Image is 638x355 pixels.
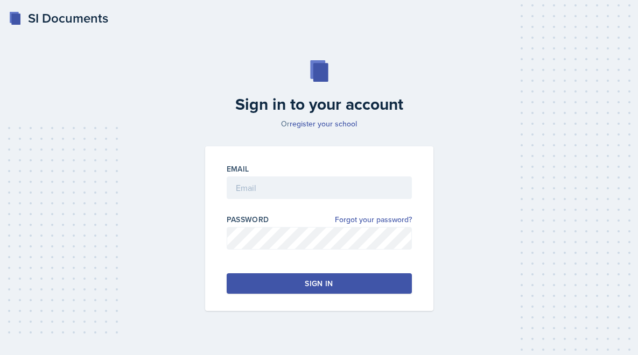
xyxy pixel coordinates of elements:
[199,95,440,114] h2: Sign in to your account
[227,164,249,174] label: Email
[335,214,412,225] a: Forgot your password?
[227,273,412,294] button: Sign in
[227,214,269,225] label: Password
[290,118,357,129] a: register your school
[9,9,108,28] a: SI Documents
[199,118,440,129] p: Or
[227,176,412,199] input: Email
[305,278,333,289] div: Sign in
